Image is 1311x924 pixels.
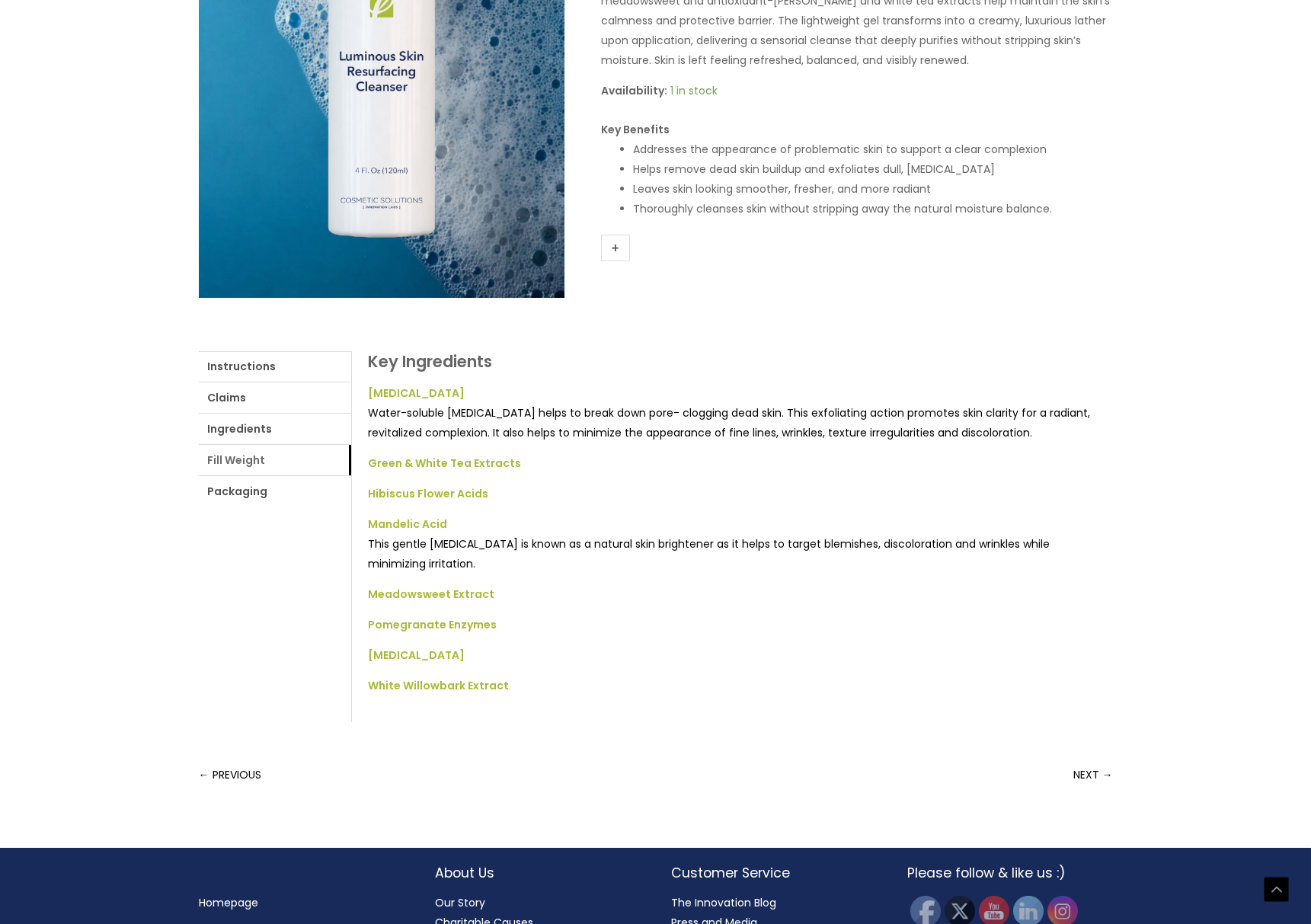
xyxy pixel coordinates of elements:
li: Water-soluble [MEDICAL_DATA] helps to break down pore- clogging dead skin. This exfoliating actio... [368,383,1097,443]
li: Thoroughly cleanses skin without stripping away the natural moisture balance. [633,199,1113,219]
a: Mandelic AcidThis gentle [MEDICAL_DATA] is known as a natural skin brightener as it helps to targ... [368,514,1097,574]
a: Green & White Tea Extracts [368,453,1097,473]
a: White Willowbark Extract [368,676,1097,695]
h2: Please follow & like us :) [907,863,1113,883]
a: ← PREVIOUS [199,759,261,790]
a: Fill Weight [199,445,351,475]
a: Claims [199,382,351,413]
li: Helps remove dead skin buildup and exfoliates dull, [MEDICAL_DATA] [633,159,1113,179]
strong: Key Benefits [601,122,670,137]
a: Packaging [199,476,351,507]
a: NEXT → [1073,759,1113,790]
li: This gentle [MEDICAL_DATA] is known as a natural skin brightener as it helps to target blemishes,... [368,514,1097,574]
strong: Mandelic Acid [368,516,447,532]
strong: [MEDICAL_DATA]​ [368,647,465,663]
span: 1 in stock [670,83,718,98]
span: Availability: [601,83,667,98]
a: The Innovation Blog [671,895,776,910]
a: Our Story [435,895,485,910]
nav: Menu [199,893,404,913]
strong: Key Ingredients [368,350,492,372]
strong: [MEDICAL_DATA] [368,385,465,401]
h2: Customer Service [671,863,877,883]
a: Pomegranate Enzymes [368,615,1097,635]
strong: Meadowsweet Extract [368,587,494,602]
a: Instructions [199,351,351,382]
h2: About Us [435,863,641,883]
a: Meadowsweet Extract [368,584,1097,604]
strong: Green & White Tea Extracts [368,456,521,471]
strong: Hibiscus Flower Acids [368,486,488,501]
strong: White Willowbark Extract [368,678,509,693]
li: Addresses the appearance of problematic skin to support a clear complexion [633,139,1113,159]
strong: Pomegranate Enzymes [368,617,497,632]
a: Homepage [199,895,258,910]
a: [MEDICAL_DATA]Water-soluble [MEDICAL_DATA] helps to break down pore- clogging dead skin. This exf... [368,383,1097,443]
li: Leaves skin looking smoother, fresher, and more radiant [633,179,1113,199]
a: [MEDICAL_DATA]​ [368,645,1097,665]
a: Hibiscus Flower Acids [368,484,1097,504]
a: Ingredients [199,414,351,444]
a: + [601,235,630,261]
